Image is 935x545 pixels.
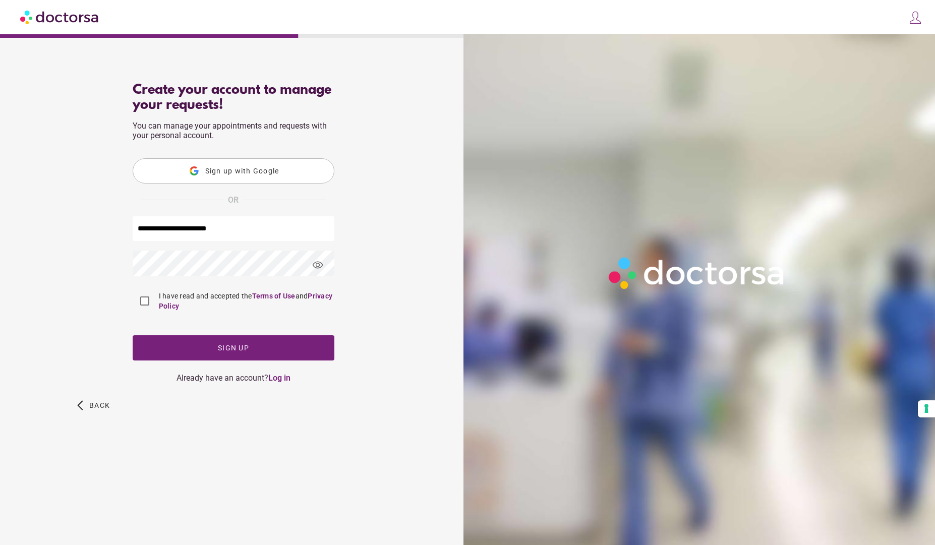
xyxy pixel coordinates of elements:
span: Back [89,401,110,409]
button: Your consent preferences for tracking technologies [918,400,935,417]
img: Logo-Doctorsa-trans-White-partial-flat.png [604,252,791,294]
a: Log in [268,373,290,383]
a: Privacy Policy [159,292,333,310]
button: arrow_back_ios Back [73,393,114,418]
span: OR [228,194,239,207]
span: visibility [304,252,331,279]
label: I have read and accepted the and [157,291,334,311]
img: icons8-customer-100.png [908,11,922,25]
button: Sign up [133,335,334,360]
p: You can manage your appointments and requests with your personal account. [133,121,334,140]
img: Doctorsa.com [20,6,100,28]
div: Create your account to manage your requests! [133,83,334,113]
span: Sign up [218,344,249,352]
button: Sign up with Google [133,158,334,184]
a: Terms of Use [252,292,296,300]
span: Sign up with Google [205,167,279,175]
div: Already have an account? [133,373,334,383]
